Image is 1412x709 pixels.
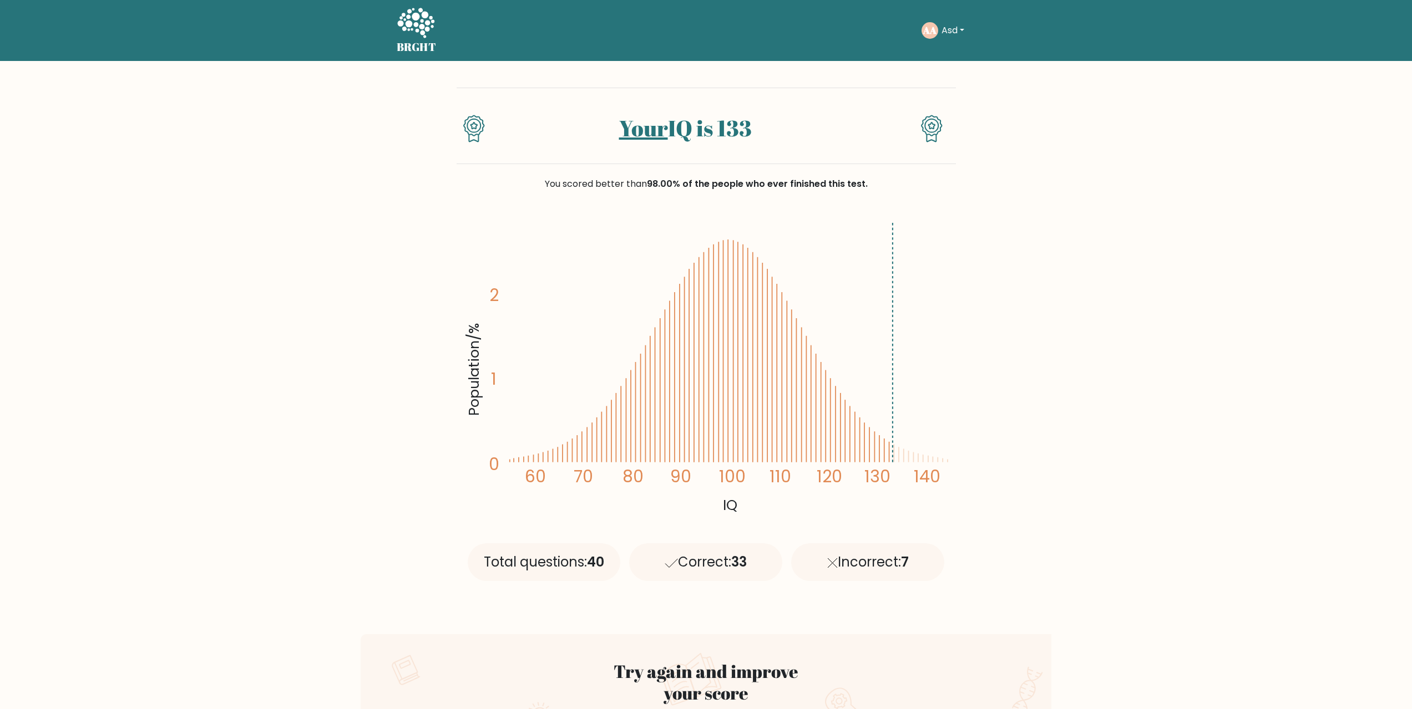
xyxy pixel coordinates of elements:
[622,465,643,488] tspan: 80
[489,284,499,307] tspan: 2
[619,113,668,143] a: Your
[719,465,746,488] tspan: 100
[457,177,956,191] div: You scored better than
[397,4,437,57] a: BRGHT
[468,543,621,581] div: Total questions:
[770,465,791,488] tspan: 110
[914,465,940,488] tspan: 140
[901,553,909,571] span: 7
[723,495,737,515] tspan: IQ
[629,543,782,581] div: Correct:
[397,40,437,54] h5: BRGHT
[938,23,968,38] button: Asd
[464,324,484,416] tspan: Population/%
[587,553,604,571] span: 40
[647,177,868,190] span: 98.00% of the people who ever finished this test.
[504,115,866,141] h1: IQ is 133
[524,465,545,488] tspan: 60
[864,465,890,488] tspan: 130
[489,453,499,476] tspan: 0
[923,24,937,37] text: AA
[491,368,497,391] tspan: 1
[791,543,944,581] div: Incorrect:
[574,661,838,703] h2: Try again and improve your score
[670,465,691,488] tspan: 90
[731,553,747,571] span: 33
[817,465,842,488] tspan: 120
[574,465,593,488] tspan: 70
